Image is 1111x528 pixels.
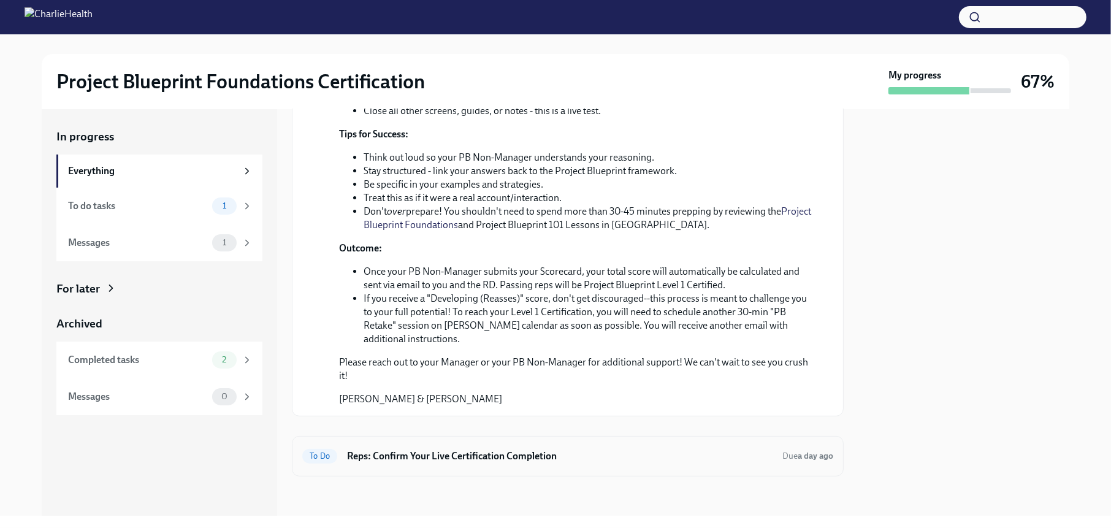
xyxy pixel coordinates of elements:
li: Treat this as if it were a real account/interaction. [364,191,814,205]
li: Be specific in your examples and strategies. [364,178,814,191]
h3: 67% [1021,71,1055,93]
h2: Project Blueprint Foundations Certification [56,69,425,94]
strong: a day ago [798,451,833,461]
span: 2 [215,355,234,364]
a: For later [56,281,262,297]
a: Messages0 [56,378,262,415]
img: CharlieHealth [25,7,93,27]
div: To do tasks [68,199,207,213]
span: October 2nd, 2025 09:00 [782,450,833,462]
strong: My progress [888,69,941,82]
strong: Outcome: [339,242,382,254]
div: Completed tasks [68,353,207,367]
p: [PERSON_NAME] & [PERSON_NAME] [339,392,814,406]
li: Once your PB Non-Manager submits your Scorecard, your total score will automatically be calculate... [364,265,814,292]
em: over [387,205,406,217]
li: Think out loud so your PB Non-Manager understands your reasoning. [364,151,814,164]
a: Completed tasks2 [56,342,262,378]
li: Stay structured - link your answers back to the Project Blueprint framework. [364,164,814,178]
a: To do tasks1 [56,188,262,224]
span: To Do [302,451,337,461]
a: Project Blueprint Foundations [364,205,811,231]
p: Please reach out to your Manager or your PB Non-Manager for additional support! We can't wait to ... [339,356,814,383]
span: 1 [215,201,234,210]
span: Due [782,451,833,461]
a: To DoReps: Confirm Your Live Certification CompletionDuea day ago [302,446,833,466]
li: If you receive a "Developing (Reasses)" score, don't get discouraged--this process is meant to ch... [364,292,814,346]
strong: Tips for Success: [339,128,408,140]
h6: Reps: Confirm Your Live Certification Completion [347,450,773,463]
div: For later [56,281,100,297]
div: Messages [68,390,207,404]
li: Don't prepare! You shouldn't need to spend more than 30-45 minutes prepping by reviewing the and ... [364,205,814,232]
a: In progress [56,129,262,145]
a: Everything [56,155,262,188]
a: Messages1 [56,224,262,261]
li: Close all other screens, guides, or notes - this is a live test. [364,104,814,118]
a: Archived [56,316,262,332]
div: Everything [68,164,237,178]
div: Messages [68,236,207,250]
span: 0 [214,392,235,401]
span: 1 [215,238,234,247]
